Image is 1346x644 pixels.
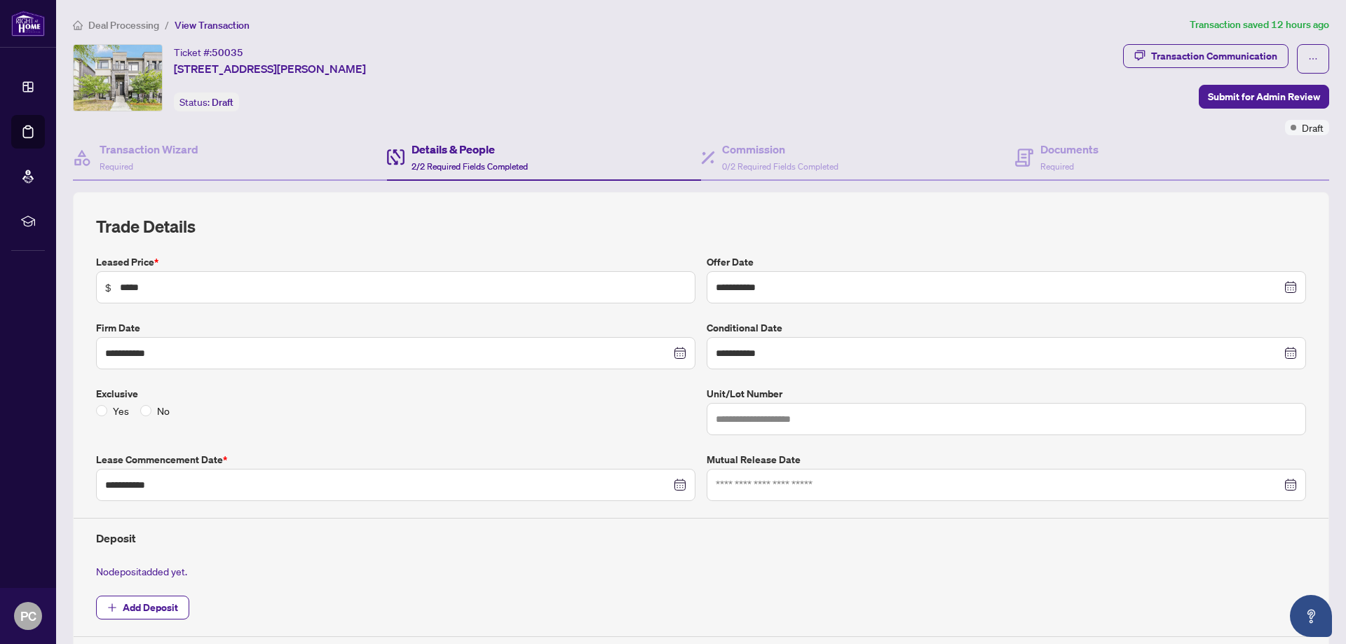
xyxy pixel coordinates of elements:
span: Deal Processing [88,19,159,32]
span: Required [1040,161,1074,172]
span: 0/2 Required Fields Completed [722,161,838,172]
span: Draft [212,96,233,109]
label: Offer Date [707,254,1306,270]
span: No deposit added yet. [96,565,187,577]
span: Draft [1302,120,1324,135]
h2: Trade Details [96,215,1306,238]
label: Firm Date [96,320,695,336]
span: Yes [107,403,135,418]
span: plus [107,603,117,612]
li: / [165,17,169,33]
span: View Transaction [175,19,250,32]
article: Transaction saved 12 hours ago [1190,17,1329,33]
button: Open asap [1290,595,1332,637]
span: Add Deposit [123,596,178,619]
label: Leased Price [96,254,695,270]
span: home [73,20,83,30]
img: IMG-N12347982_1.jpg [74,45,162,111]
span: [STREET_ADDRESS][PERSON_NAME] [174,60,366,77]
span: No [151,403,175,418]
button: Add Deposit [96,596,189,619]
div: Status: [174,93,239,111]
img: logo [11,11,45,36]
span: Required [100,161,133,172]
span: Submit for Admin Review [1208,85,1320,108]
span: PC [20,606,36,626]
span: ellipsis [1308,54,1318,64]
span: 50035 [212,46,243,59]
span: 2/2 Required Fields Completed [412,161,528,172]
div: Transaction Communication [1151,45,1277,67]
div: Ticket #: [174,44,243,60]
h4: Details & People [412,141,528,158]
h4: Commission [722,141,838,158]
label: Mutual Release Date [707,452,1306,467]
h4: Documents [1040,141,1099,158]
label: Unit/Lot Number [707,386,1306,402]
h4: Deposit [96,530,1306,547]
label: Lease Commencement Date [96,452,695,467]
button: Submit for Admin Review [1199,85,1329,109]
span: $ [105,280,111,295]
h4: Transaction Wizard [100,141,198,158]
label: Exclusive [96,386,695,402]
button: Transaction Communication [1123,44,1289,68]
label: Conditional Date [707,320,1306,336]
